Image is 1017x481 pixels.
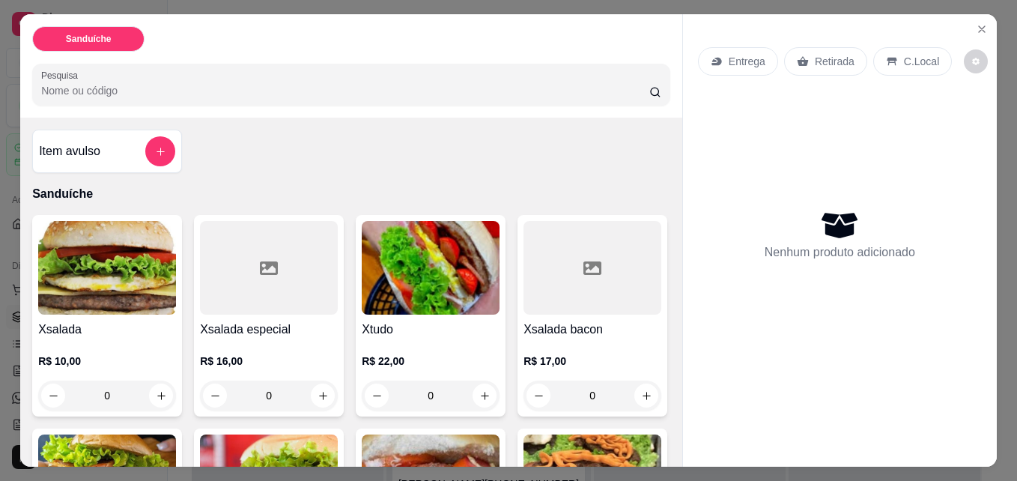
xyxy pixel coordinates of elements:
button: decrease-product-quantity [964,49,988,73]
p: Retirada [815,54,854,69]
p: R$ 10,00 [38,354,176,369]
button: increase-product-quantity [473,384,497,408]
h4: Xsalada especial [200,321,338,339]
p: Sanduíche [32,185,670,203]
p: Sanduíche [66,33,112,45]
p: R$ 17,00 [523,354,661,369]
h4: Xsalada [38,321,176,339]
button: increase-product-quantity [634,384,658,408]
button: decrease-product-quantity [203,384,227,408]
p: Nenhum produto adicionado [765,243,915,261]
p: R$ 16,00 [200,354,338,369]
button: increase-product-quantity [311,384,335,408]
button: decrease-product-quantity [41,384,65,408]
input: Pesquisa [41,83,649,98]
button: increase-product-quantity [149,384,173,408]
img: product-image [38,221,176,315]
h4: Xsalada bacon [523,321,661,339]
p: C.Local [904,54,939,69]
h4: Item avulso [39,142,100,160]
label: Pesquisa [41,69,83,82]
p: R$ 22,00 [362,354,500,369]
button: decrease-product-quantity [526,384,550,408]
img: product-image [362,221,500,315]
p: Entrega [729,54,765,69]
h4: Xtudo [362,321,500,339]
button: add-separate-item [145,136,175,166]
button: decrease-product-quantity [365,384,389,408]
button: Close [970,17,994,41]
